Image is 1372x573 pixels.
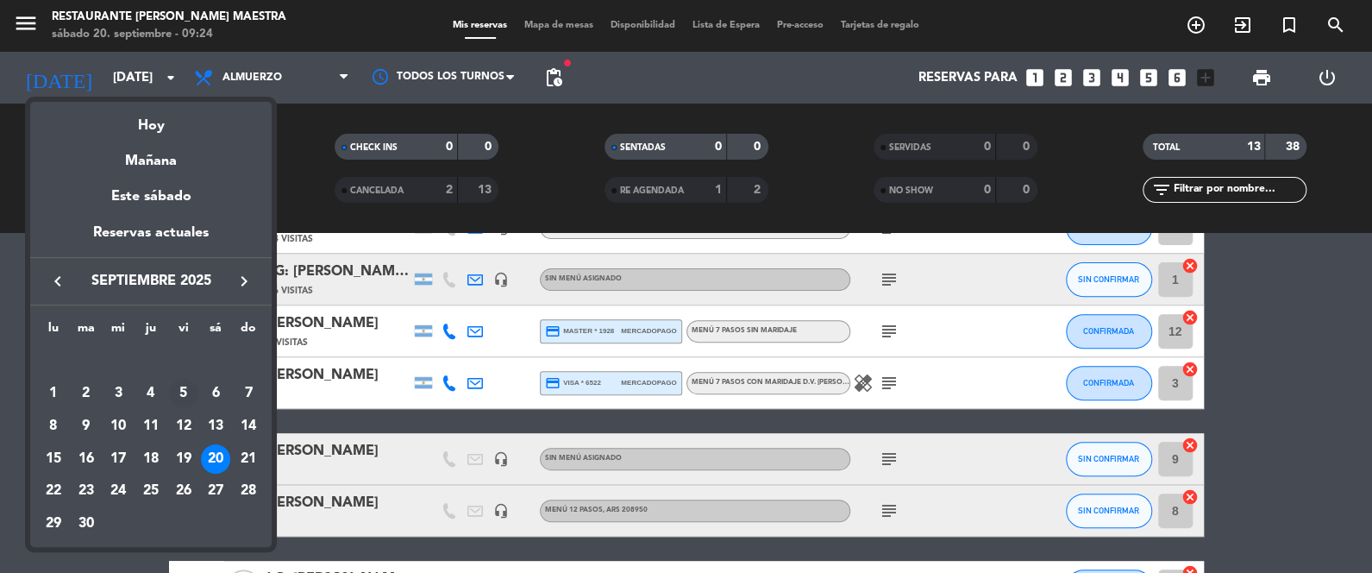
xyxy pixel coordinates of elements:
td: 6 de septiembre de 2025 [200,377,233,410]
span: septiembre 2025 [73,270,229,293]
div: 22 [39,476,68,506]
td: 2 de septiembre de 2025 [70,377,103,410]
td: 18 de septiembre de 2025 [135,443,167,475]
td: 22 de septiembre de 2025 [37,475,70,507]
div: 18 [136,444,166,474]
div: 15 [39,444,68,474]
th: sábado [200,318,233,345]
div: 11 [136,412,166,441]
i: keyboard_arrow_left [47,271,68,292]
td: 23 de septiembre de 2025 [70,475,103,507]
div: 20 [201,444,230,474]
div: 12 [169,412,198,441]
div: 13 [201,412,230,441]
div: 9 [72,412,101,441]
td: 4 de septiembre de 2025 [135,377,167,410]
div: 16 [72,444,101,474]
td: 12 de septiembre de 2025 [167,410,200,443]
th: domingo [232,318,265,345]
div: 3 [103,379,133,408]
td: 26 de septiembre de 2025 [167,475,200,507]
div: 1 [39,379,68,408]
div: Este sábado [30,173,272,221]
td: 11 de septiembre de 2025 [135,410,167,443]
div: 4 [136,379,166,408]
div: 29 [39,509,68,538]
th: jueves [135,318,167,345]
div: Hoy [30,102,272,137]
div: Mañana [30,137,272,173]
div: 17 [103,444,133,474]
div: 24 [103,476,133,506]
div: 28 [234,476,263,506]
td: 20 de septiembre de 2025 [200,443,233,475]
th: miércoles [102,318,135,345]
td: SEP. [37,345,265,378]
td: 21 de septiembre de 2025 [232,443,265,475]
td: 8 de septiembre de 2025 [37,410,70,443]
div: 6 [201,379,230,408]
div: 23 [72,476,101,506]
td: 16 de septiembre de 2025 [70,443,103,475]
td: 19 de septiembre de 2025 [167,443,200,475]
td: 30 de septiembre de 2025 [70,507,103,540]
td: 10 de septiembre de 2025 [102,410,135,443]
div: 2 [72,379,101,408]
div: 26 [169,476,198,506]
td: 3 de septiembre de 2025 [102,377,135,410]
div: Reservas actuales [30,222,272,257]
div: 25 [136,476,166,506]
td: 24 de septiembre de 2025 [102,475,135,507]
th: viernes [167,318,200,345]
td: 5 de septiembre de 2025 [167,377,200,410]
td: 7 de septiembre de 2025 [232,377,265,410]
td: 1 de septiembre de 2025 [37,377,70,410]
td: 27 de septiembre de 2025 [200,475,233,507]
div: 21 [234,444,263,474]
div: 27 [201,476,230,506]
button: keyboard_arrow_right [229,270,260,293]
th: martes [70,318,103,345]
div: 30 [72,509,101,538]
div: 5 [169,379,198,408]
i: keyboard_arrow_right [234,271,254,292]
td: 17 de septiembre de 2025 [102,443,135,475]
td: 14 de septiembre de 2025 [232,410,265,443]
td: 9 de septiembre de 2025 [70,410,103,443]
td: 15 de septiembre de 2025 [37,443,70,475]
div: 7 [234,379,263,408]
td: 25 de septiembre de 2025 [135,475,167,507]
button: keyboard_arrow_left [42,270,73,293]
td: 13 de septiembre de 2025 [200,410,233,443]
div: 10 [103,412,133,441]
div: 14 [234,412,263,441]
th: lunes [37,318,70,345]
div: 8 [39,412,68,441]
div: 19 [169,444,198,474]
td: 28 de septiembre de 2025 [232,475,265,507]
td: 29 de septiembre de 2025 [37,507,70,540]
